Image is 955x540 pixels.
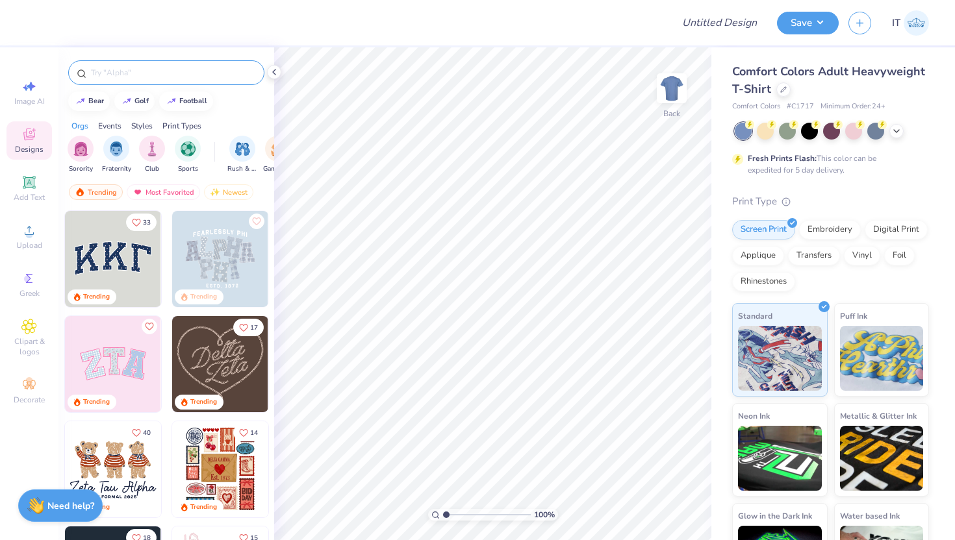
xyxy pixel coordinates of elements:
span: Standard [738,309,772,323]
a: IT [892,10,929,36]
img: trend_line.gif [166,97,177,105]
img: Fraternity Image [109,141,123,156]
div: filter for Sports [175,136,201,174]
span: Greek [19,288,40,299]
div: filter for Sorority [68,136,94,174]
img: trend_line.gif [121,97,132,105]
span: Sorority [69,164,93,174]
span: 40 [143,430,151,436]
div: Trending [83,397,110,407]
button: filter button [68,136,94,174]
img: d12c9beb-9502-45c7-ae94-40b97fdd6040 [160,421,257,517]
button: Like [142,319,157,334]
button: filter button [263,136,293,174]
img: a3f22b06-4ee5-423c-930f-667ff9442f68 [268,211,364,307]
div: golf [134,97,149,104]
span: Rush & Bid [227,164,257,174]
button: bear [68,92,110,111]
div: Screen Print [732,220,795,239]
img: ead2b24a-117b-4488-9b34-c08fd5176a7b [268,316,364,412]
span: Water based Ink [840,509,900,522]
img: Back [659,75,685,101]
img: 5ee11766-d822-42f5-ad4e-763472bf8dcf [160,316,257,412]
img: Neon Ink [738,426,822,491]
div: filter for Game Day [263,136,293,174]
img: 9980f5e8-e6a1-4b4a-8839-2b0e9349023c [65,316,161,412]
span: Puff Ink [840,309,867,323]
span: Upload [16,240,42,251]
div: Events [98,120,121,132]
img: Newest.gif [210,188,220,197]
div: filter for Club [139,136,165,174]
button: golf [114,92,155,111]
span: Neon Ink [738,409,770,423]
div: Trending [190,397,217,407]
div: Orgs [71,120,88,132]
div: Print Type [732,194,929,209]
span: Comfort Colors Adult Heavyweight T-Shirt [732,64,925,97]
span: # C1717 [787,101,814,112]
div: Vinyl [844,246,880,265]
button: Like [249,214,264,229]
strong: Fresh Prints Flash: [748,153,817,164]
div: Trending [190,502,217,512]
span: Glow in the Dark Ink [738,509,812,522]
span: Add Text [14,192,45,202]
button: filter button [227,136,257,174]
img: Puff Ink [840,326,924,391]
img: trend_line.gif [75,97,86,105]
span: Game Day [263,164,293,174]
div: Back [663,108,680,119]
span: Minimum Order: 24 + [821,101,885,112]
img: 6de2c09e-6ade-4b04-8ea6-6dac27e4729e [172,421,268,517]
img: Standard [738,326,822,391]
div: Foil [884,246,915,265]
div: football [179,97,207,104]
button: filter button [139,136,165,174]
strong: Need help? [47,500,94,512]
span: Decorate [14,395,45,405]
button: football [159,92,213,111]
input: Try "Alpha" [90,66,256,79]
img: Game Day Image [271,141,286,156]
span: Club [145,164,159,174]
div: filter for Fraternity [102,136,131,174]
span: Metallic & Glitter Ink [840,409,917,423]
span: Fraternity [102,164,131,174]
span: 14 [250,430,258,436]
div: Styles [131,120,153,132]
div: Rhinestones [732,272,795,291]
button: Like [126,424,157,441]
div: filter for Rush & Bid [227,136,257,174]
div: Transfers [788,246,840,265]
img: 5a4b4175-9e88-49c8-8a23-26d96782ddc6 [172,211,268,307]
img: edfb13fc-0e43-44eb-bea2-bf7fc0dd67f9 [160,211,257,307]
span: Sports [178,164,198,174]
img: 3b9aba4f-e317-4aa7-a679-c95a879539bd [65,211,161,307]
img: Rush & Bid Image [235,141,250,156]
span: Image AI [14,96,45,106]
img: trending.gif [75,188,85,197]
div: Print Types [162,120,201,132]
span: Clipart & logos [6,336,52,357]
span: 17 [250,325,258,331]
span: Comfort Colors [732,101,780,112]
div: Applique [732,246,784,265]
input: Untitled Design [672,10,767,36]
img: a3be6b59-b000-4a72-aad0-0c575b892a6b [65,421,161,517]
span: Designs [15,144,44,154]
button: Like [233,424,264,441]
img: b0e5e834-c177-467b-9309-b33acdc40f03 [268,421,364,517]
span: 100 % [534,509,555,521]
img: Sorority Image [73,141,88,156]
div: This color can be expedited for 5 day delivery. [748,153,908,176]
span: IT [892,16,900,31]
img: Club Image [145,141,159,156]
div: Embroidery [799,220,861,239]
button: filter button [175,136,201,174]
div: bear [88,97,104,104]
button: Like [233,319,264,336]
button: filter button [102,136,131,174]
div: Trending [83,292,110,302]
img: Sports Image [181,141,196,156]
